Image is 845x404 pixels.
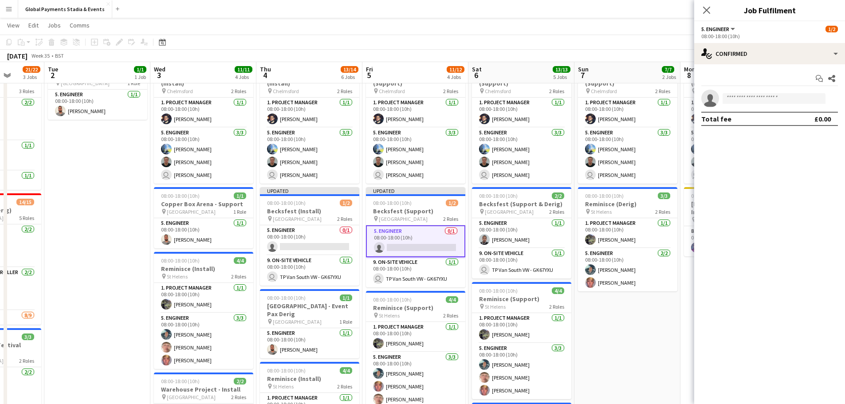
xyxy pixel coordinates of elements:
[701,26,736,32] button: 5. Engineer
[44,20,64,31] a: Jobs
[701,114,731,123] div: Total fee
[70,21,90,29] span: Comms
[4,20,23,31] a: View
[814,114,831,123] div: £0.00
[7,51,28,60] div: [DATE]
[701,33,838,39] div: 08:00-18:00 (10h)
[694,4,845,16] h3: Job Fulfilment
[7,21,20,29] span: View
[701,26,729,32] span: 5. Engineer
[66,20,93,31] a: Comms
[18,0,112,18] button: Global Payments Stadia & Events
[55,52,64,59] div: BST
[25,20,42,31] a: Edit
[825,26,838,32] span: 1/2
[29,52,51,59] span: Week 35
[28,21,39,29] span: Edit
[47,21,61,29] span: Jobs
[694,43,845,64] div: Confirmed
